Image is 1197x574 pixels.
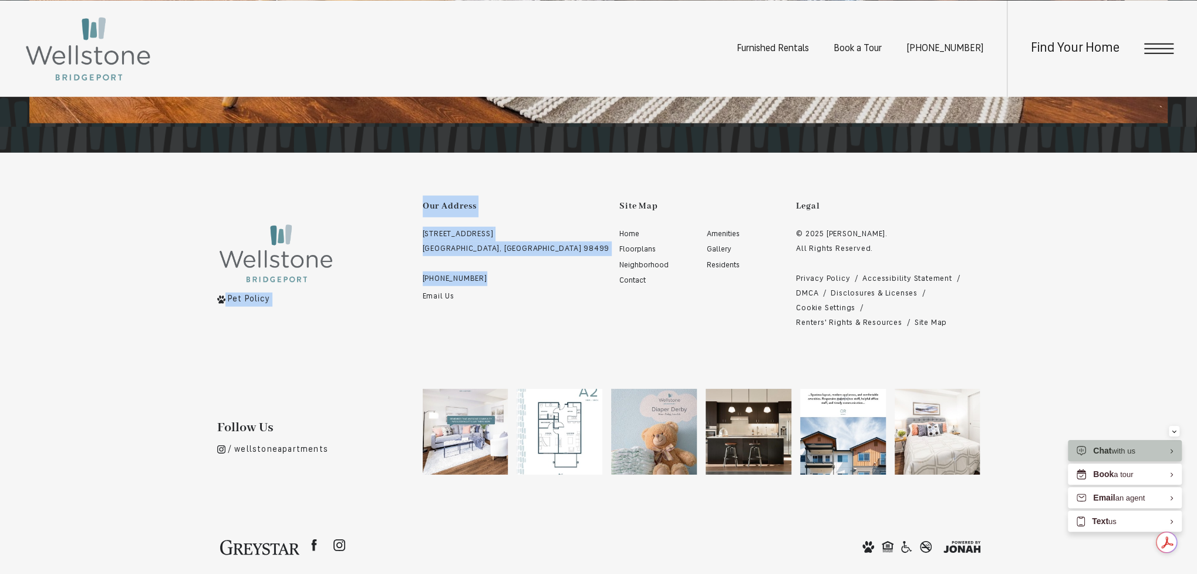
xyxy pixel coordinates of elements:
[700,242,780,258] a: Go to Gallery
[23,15,153,82] img: Wellstone
[423,389,508,475] img: Instagram post from @wellstoneapartments on May 06, 2025 00:00:00am
[862,271,952,286] a: Accessibility Statement
[906,43,983,53] span: [PHONE_NUMBER]
[700,258,780,274] a: Go to Residents
[220,539,299,556] a: Greystar logo and Greystar website
[796,241,980,256] p: All Rights Reserved.
[302,533,326,557] a: Follow us on Facebook
[217,223,335,284] img: Wellstone
[217,443,423,457] a: Follow wellstoneapartments on Instagram
[619,246,656,253] span: Floorplans
[619,277,646,284] span: Contact
[1144,43,1174,53] button: Open Menu
[796,301,855,315] a: Cookie Settings
[831,286,918,301] a: Local and State Disclosures and License Information
[862,541,874,555] div: Pet Friendly
[915,315,947,330] a: Website Site Map
[920,541,932,555] div: Smoke-Free
[800,389,886,475] img: Instagram post from @wellstoneapartments on May 02, 2025 00:00:00am
[613,273,781,289] a: Go to Contact
[796,227,980,241] p: © 2025 [PERSON_NAME].
[1031,42,1120,55] a: Find Your Home
[796,271,850,286] a: Greystar privacy policy
[943,541,980,555] a: View Jonah Digital Agency Website
[611,389,697,475] img: Instagram post from @wellstoneapartments on May 04, 2025 00:00:00am
[517,389,602,475] img: Instagram post from @wellstoneapartments on May 05, 2025 00:00:00am
[700,227,780,243] a: Go to Amenities
[423,275,487,283] span: [PHONE_NUMBER]
[228,445,328,454] span: / wellstoneapartments
[796,315,902,330] a: Renters' Rights & Resources
[613,258,693,274] a: Go to Neighborhood
[423,271,610,286] a: Call Us
[901,541,912,555] a: Accessible community and Greystar Fair Housing Statement
[619,196,787,217] p: Site Map
[217,421,423,435] p: Follow Us
[737,43,809,53] a: Furnished Rentals
[613,227,693,243] a: Go to Home
[613,227,781,289] div: Main
[882,541,894,555] a: Equal Housing Opportunity and Greystar Fair Housing Statement
[706,246,731,253] span: Gallery
[796,286,818,301] a: Greystar DMCA policy
[423,289,610,304] a: Email Us
[706,230,739,238] span: Amenities
[613,242,693,258] a: Go to Floorplans
[228,295,270,304] span: Pet Policy
[796,196,980,217] p: Legal
[706,261,739,269] span: Residents
[906,43,983,53] a: Call Us at (253) 642-8681
[328,533,351,557] a: Follow us on Instagram
[619,261,669,269] span: Neighborhood
[619,230,639,238] span: Home
[706,389,791,475] img: Instagram post from @wellstoneapartments on May 03, 2025 00:00:00am
[834,43,882,53] a: Book a Tour
[423,227,610,256] a: Get Directions to 12535 Bridgeport Way SW Lakewood, WA 98499
[423,196,610,217] p: Our Address
[895,389,980,475] img: Instagram post from @wellstoneapartments on May 01, 2025 00:00:00am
